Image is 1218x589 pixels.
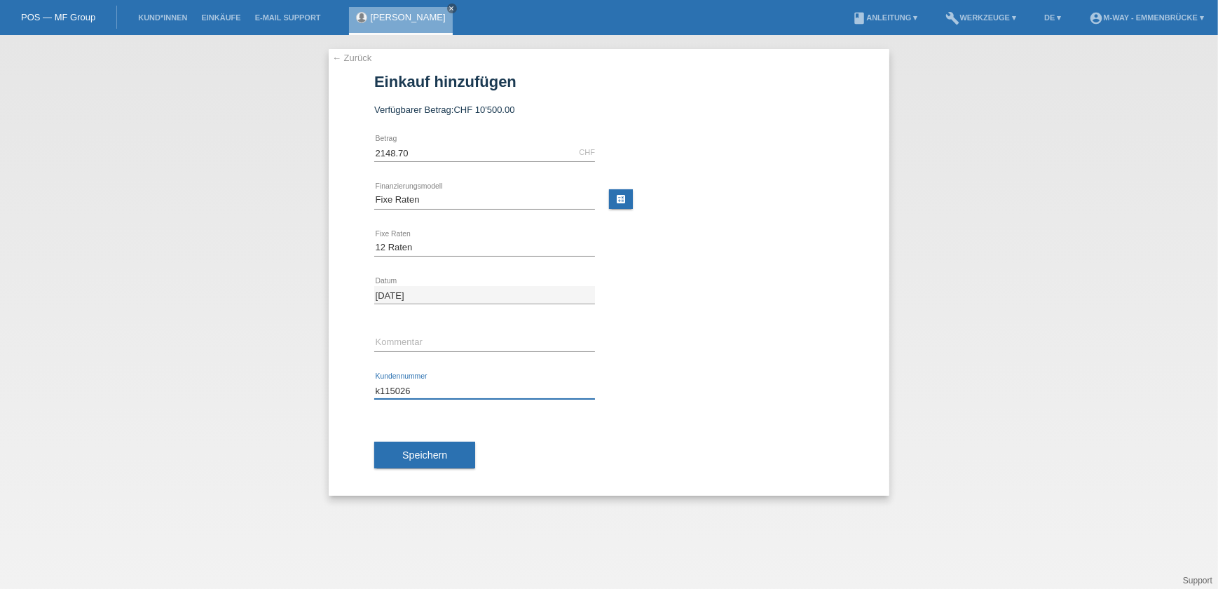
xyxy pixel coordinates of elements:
a: Support [1183,576,1212,585]
a: [PERSON_NAME] [371,12,446,22]
div: Verfügbarer Betrag: [374,104,844,115]
span: Speichern [402,449,447,461]
i: build [946,11,960,25]
i: close [449,5,456,12]
span: CHF 10'500.00 [453,104,514,115]
a: calculate [609,189,633,209]
a: bookAnleitung ▾ [845,13,924,22]
button: Speichern [374,442,475,468]
a: Kund*innen [131,13,194,22]
a: DE ▾ [1037,13,1068,22]
i: book [852,11,866,25]
a: E-Mail Support [248,13,328,22]
a: buildWerkzeuge ▾ [939,13,1024,22]
a: Einkäufe [194,13,247,22]
h1: Einkauf hinzufügen [374,73,844,90]
div: CHF [579,148,595,156]
a: POS — MF Group [21,12,95,22]
i: account_circle [1089,11,1103,25]
a: ← Zurück [332,53,371,63]
a: account_circlem-way - Emmenbrücke ▾ [1082,13,1211,22]
i: calculate [615,194,627,205]
a: close [447,4,457,13]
